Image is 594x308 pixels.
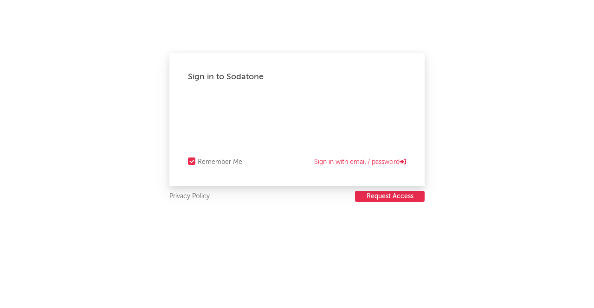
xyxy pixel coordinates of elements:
[188,71,406,82] div: Sign in to Sodatone
[169,191,210,202] a: Privacy Policy
[355,191,425,202] a: Request Access
[314,157,406,168] a: Sign in with email / password
[355,191,425,202] button: Request Access
[198,157,242,168] div: Remember Me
